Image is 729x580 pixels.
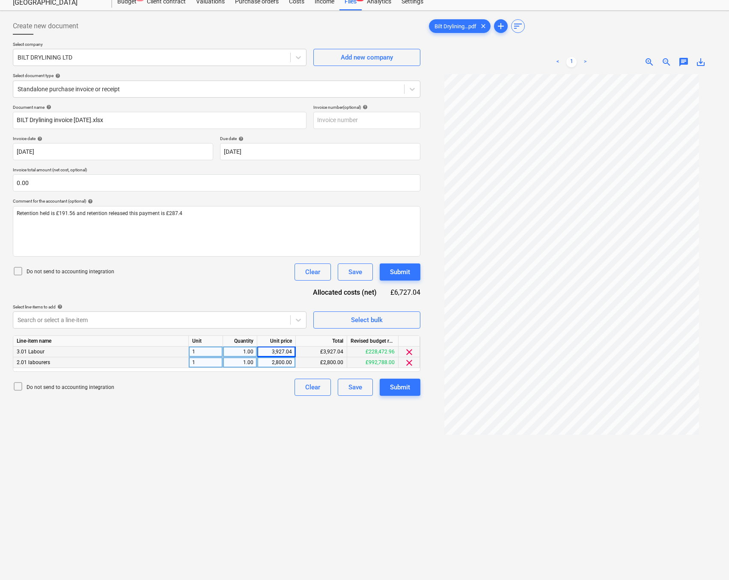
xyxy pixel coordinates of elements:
[261,357,292,368] div: 2,800.00
[306,287,390,297] div: Allocated costs (net)
[220,143,420,160] input: Due date not specified
[296,347,347,357] div: £3,927.04
[404,347,414,357] span: clear
[390,287,420,297] div: £6,727.04
[13,112,306,129] input: Document name
[13,21,78,31] span: Create new document
[226,357,253,368] div: 1.00
[36,136,42,141] span: help
[429,23,482,30] span: Bilt Drylining...pdf
[380,263,420,281] button: Submit
[257,336,296,347] div: Unit price
[553,57,563,67] a: Previous page
[56,304,62,309] span: help
[496,21,506,31] span: add
[261,347,292,357] div: 3,927.04
[17,210,182,216] span: Retention held is £191.56 and retention released this payment is £287.4
[644,57,655,67] span: zoom_in
[338,263,373,281] button: Save
[678,57,689,67] span: chat
[13,73,420,78] div: Select document type
[305,382,320,393] div: Clear
[295,379,331,396] button: Clear
[237,136,244,141] span: help
[348,382,362,393] div: Save
[189,347,223,357] div: 1
[223,336,257,347] div: Quantity
[54,73,60,78] span: help
[13,136,213,141] div: Invoice date
[295,263,331,281] button: Clear
[13,105,306,110] div: Document name
[13,42,306,49] p: Select company
[429,19,491,33] div: Bilt Drylining...pdf
[513,21,523,31] span: sort
[566,57,577,67] a: Page 1 is your current page
[13,198,420,204] div: Comment for the accountant (optional)
[13,167,420,174] p: Invoice total amount (net cost, optional)
[338,379,373,396] button: Save
[305,266,320,278] div: Clear
[404,358,414,368] span: clear
[296,357,347,368] div: £2,800.00
[13,143,213,160] input: Invoice date not specified
[17,349,45,355] span: 3.01 Labour
[361,105,368,110] span: help
[13,304,306,310] div: Select line-items to add
[313,105,420,110] div: Invoice number (optional)
[696,57,706,67] span: save_alt
[27,268,114,275] p: Do not send to accounting integration
[380,379,420,396] button: Submit
[45,105,51,110] span: help
[686,539,729,580] iframe: Chat Widget
[220,136,420,141] div: Due date
[348,266,362,278] div: Save
[313,49,420,66] button: Add new company
[390,266,410,278] div: Submit
[226,347,253,357] div: 1.00
[189,357,223,368] div: 1
[189,336,223,347] div: Unit
[86,199,93,204] span: help
[580,57,590,67] a: Next page
[661,57,672,67] span: zoom_out
[313,112,420,129] input: Invoice number
[13,336,189,347] div: Line-item name
[478,21,488,31] span: clear
[313,311,420,329] button: Select bulk
[13,174,420,191] input: Invoice total amount (net cost, optional)
[390,382,410,393] div: Submit
[341,52,393,63] div: Add new company
[347,347,399,357] div: £228,472.96
[27,384,114,391] p: Do not send to accounting integration
[17,359,50,365] span: 2.01 labourers
[351,314,383,326] div: Select bulk
[347,357,399,368] div: £992,788.00
[347,336,399,347] div: Revised budget remaining
[296,336,347,347] div: Total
